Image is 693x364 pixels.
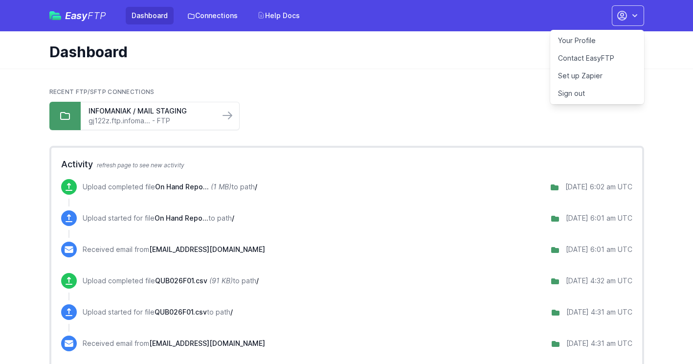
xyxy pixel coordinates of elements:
span: / [256,276,259,285]
iframe: Drift Widget Chat Window [492,26,687,321]
span: refresh page to see new activity [97,161,184,169]
p: Upload started for file to path [83,213,234,223]
img: easyftp_logo.png [49,11,61,20]
a: Help Docs [251,7,306,24]
i: (1 MB) [211,182,231,191]
p: Upload completed file to path [83,182,257,192]
span: [EMAIL_ADDRESS][DOMAIN_NAME] [149,339,265,347]
a: Dashboard [126,7,174,24]
p: Received email from [83,245,265,254]
a: Connections [181,7,244,24]
span: / [232,214,234,222]
p: Upload completed file to path [83,276,259,286]
span: [EMAIL_ADDRESS][DOMAIN_NAME] [149,245,265,253]
span: On Hand Report 8AM CET.xlsx [155,182,209,191]
p: Received email from [83,339,265,348]
p: Upload started for file to path [83,307,233,317]
h2: Recent FTP/SFTP Connections [49,88,644,96]
iframe: Drift Widget Chat Controller [644,315,681,352]
a: INFOMANIAK / MAIL STAGING [89,106,212,116]
i: (91 KB) [209,276,233,285]
span: Easy [65,11,106,21]
span: On Hand Report 8AM CET.xlsx [155,214,208,222]
div: [DATE] 4:31 am UTC [566,339,632,348]
a: gj122z.ftp.infoma... - FTP [89,116,212,126]
a: EasyFTP [49,11,106,21]
h1: Dashboard [49,43,636,61]
span: QUB026F01.csv [155,276,207,285]
span: QUB026F01.csv [155,308,207,316]
span: / [230,308,233,316]
h2: Activity [61,158,632,171]
span: / [255,182,257,191]
span: FTP [88,10,106,22]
